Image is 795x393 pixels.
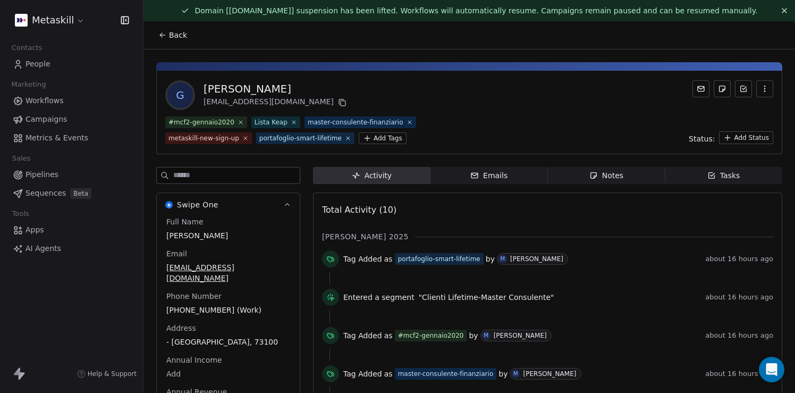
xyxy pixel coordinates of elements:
span: Entered a segment [343,292,415,303]
span: Full Name [164,216,206,227]
span: Sequences [26,188,66,199]
img: Swipe One [165,201,173,208]
span: Tag Added [343,330,382,341]
span: as [384,369,393,379]
div: metaskill-new-sign-up [168,133,239,143]
span: Domain [[DOMAIN_NAME]] suspension has been lifted. Workflows will automatically resume. Campaigns... [194,6,757,15]
div: portafoglio-smart-lifetime [259,133,342,143]
span: Tag Added [343,254,382,264]
button: Back [152,26,193,45]
span: Back [169,30,187,40]
div: Notes [589,170,623,181]
span: [PHONE_NUMBER] (Work) [166,305,290,315]
div: [PERSON_NAME] [204,81,349,96]
span: as [384,330,393,341]
span: [PERSON_NAME] 2025 [322,231,409,242]
img: AVATAR%20METASKILL%20-%20Colori%20Positivo.png [15,14,28,27]
div: M [501,255,505,263]
div: Emails [470,170,508,181]
div: master-consulente-finanziario [308,118,403,127]
a: Apps [9,221,134,239]
a: Pipelines [9,166,134,183]
div: Lista Keap [255,118,287,127]
span: Beta [70,188,91,199]
div: [PERSON_NAME] [523,370,576,378]
span: Contacts [7,40,47,56]
span: about 16 hours ago [705,331,773,340]
span: AI Agents [26,243,61,254]
div: master-consulente-finanziario [398,369,494,379]
span: Metaskill [32,13,74,27]
span: "Clienti Lifetime-Master Consulente" [419,292,554,303]
div: #mcf2-gennaio2020 [398,331,464,340]
span: Add [166,369,290,379]
span: Campaigns [26,114,67,125]
span: about 16 hours ago [705,293,773,302]
span: as [384,254,393,264]
button: Metaskill [13,11,87,29]
span: Sales [7,150,35,166]
div: M [484,331,488,340]
div: [PERSON_NAME] [494,332,547,339]
span: Tools [7,206,33,222]
span: about 16 hours ago [705,370,773,378]
span: Apps [26,224,44,236]
div: [EMAIL_ADDRESS][DOMAIN_NAME] [204,96,349,109]
span: People [26,58,50,70]
a: SequencesBeta [9,185,134,202]
button: Add Status [719,131,773,144]
div: portafoglio-smart-lifetime [398,254,480,264]
span: Annual Income [164,355,224,365]
span: by [486,254,495,264]
div: [PERSON_NAME] [510,255,563,263]
span: Workflows [26,95,64,106]
span: Phone Number [164,291,224,302]
div: M [513,370,518,378]
span: by [469,330,478,341]
span: Marketing [7,77,50,93]
a: Metrics & Events [9,129,134,147]
span: Address [164,323,198,333]
button: Swipe OneSwipe One [157,193,300,216]
span: Total Activity (10) [322,205,396,215]
span: about 16 hours ago [705,255,773,263]
span: [PERSON_NAME] [166,230,290,241]
a: Campaigns [9,111,134,128]
div: Tasks [707,170,740,181]
span: by [498,369,508,379]
span: Swipe One [177,199,218,210]
a: Help & Support [77,370,137,378]
span: Tag Added [343,369,382,379]
a: AI Agents [9,240,134,257]
span: Email [164,248,189,259]
span: Status: [689,133,715,144]
span: [EMAIL_ADDRESS][DOMAIN_NAME] [166,262,290,283]
button: Add Tags [359,132,407,144]
span: - [GEOGRAPHIC_DATA], 73100 [166,337,290,347]
a: People [9,55,134,73]
a: Workflows [9,92,134,110]
div: Open Intercom Messenger [759,357,784,382]
span: Metrics & Events [26,132,88,144]
span: G [167,82,193,108]
div: #mcf2-gennaio2020 [168,118,234,127]
span: Pipelines [26,169,58,180]
span: Help & Support [88,370,137,378]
